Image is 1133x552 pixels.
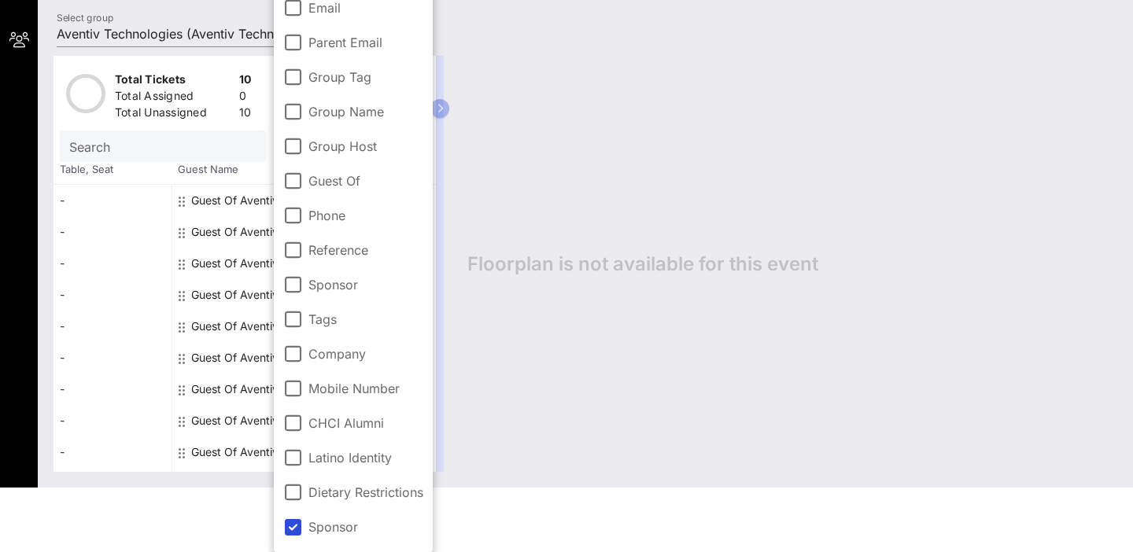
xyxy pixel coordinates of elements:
[54,405,172,436] div: -
[308,311,423,327] label: Tags
[115,88,233,108] div: Total Assigned
[191,468,290,499] div: Guest Of Aventiv Technologies
[308,450,423,466] label: Latino Identity
[54,342,172,374] div: -
[467,252,818,276] span: Floorplan is not available for this event
[115,72,233,91] div: Total Tickets
[308,208,423,223] label: Phone
[54,162,172,178] span: Table, Seat
[308,138,423,154] label: Group Host
[308,173,423,189] label: Guest Of
[308,415,423,431] label: CHCI Alumni
[172,162,290,178] span: Guest Name
[239,88,252,108] div: 0
[54,374,172,405] div: -
[191,216,290,248] div: Guest Of Aventiv Technologies
[239,105,252,124] div: 10
[54,248,172,279] div: -
[54,468,172,499] div: -
[308,346,423,362] label: Company
[57,12,113,24] label: Select group
[308,35,423,50] label: Parent Email
[54,279,172,311] div: -
[191,342,290,374] div: Guest Of Aventiv Technologies
[308,242,423,258] label: Reference
[54,436,172,468] div: -
[308,277,423,293] label: Sponsor
[191,279,290,311] div: Guest Of Aventiv Technologies
[54,311,172,342] div: -
[308,484,423,500] label: Dietary Restrictions
[115,105,233,124] div: Total Unassigned
[191,374,290,405] div: Guest Of Aventiv Technologies
[239,72,252,91] div: 10
[191,185,290,216] div: Guest Of Aventiv Technologies
[191,311,290,342] div: Guest Of Aventiv Technologies
[308,519,423,535] label: Sponsor
[54,185,172,216] div: -
[191,405,290,436] div: Guest Of Aventiv Technologies
[308,381,423,396] label: Mobile Number
[308,69,423,85] label: Group Tag
[308,104,423,120] label: Group Name
[191,248,290,279] div: Guest Of Aventiv Technologies
[191,436,290,468] div: Guest Of Aventiv Technologies
[54,216,172,248] div: -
